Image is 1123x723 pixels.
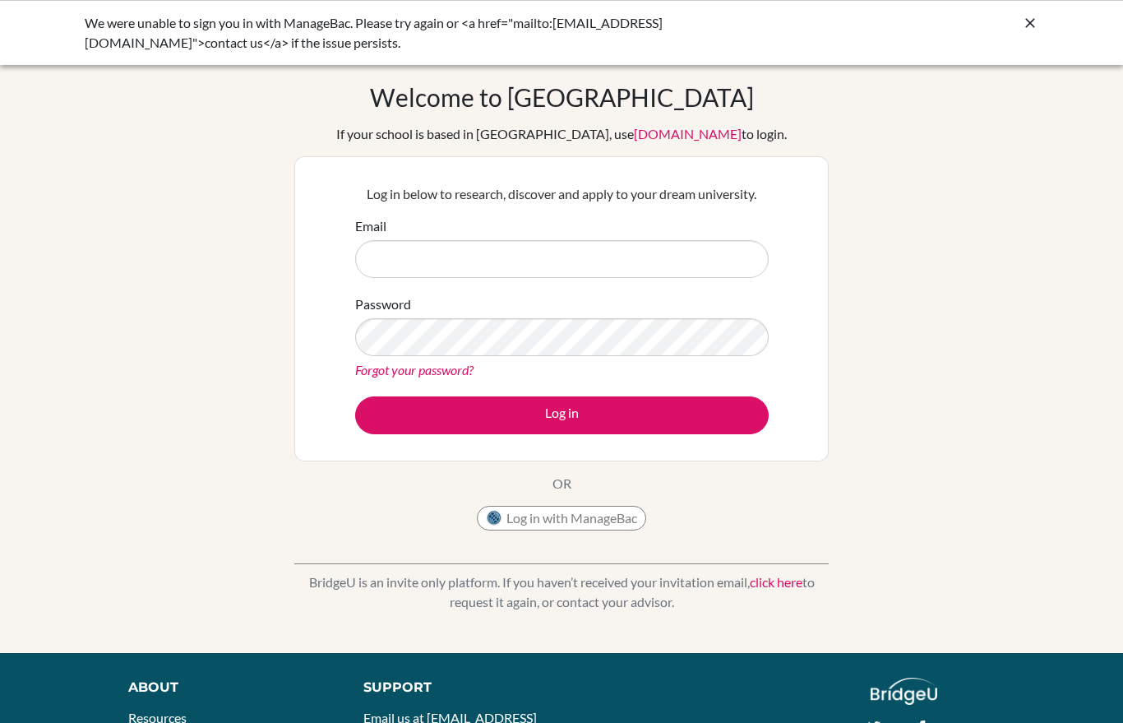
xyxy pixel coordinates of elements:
label: Email [355,216,386,236]
h1: Welcome to [GEOGRAPHIC_DATA] [370,82,754,112]
div: If your school is based in [GEOGRAPHIC_DATA], use to login. [336,124,787,144]
a: [DOMAIN_NAME] [634,126,742,141]
button: Log in [355,396,769,434]
div: Support [363,678,545,698]
p: BridgeU is an invite only platform. If you haven’t received your invitation email, to request it ... [294,572,829,612]
div: About [128,678,326,698]
div: We were unable to sign you in with ManageBac. Please try again or <a href="mailto:[EMAIL_ADDRESS]... [85,13,792,53]
img: logo_white@2x-f4f0deed5e89b7ecb1c2cc34c3e3d731f90f0f143d5ea2071677605dd97b5244.png [871,678,937,705]
p: Log in below to research, discover and apply to your dream university. [355,184,769,204]
button: Log in with ManageBac [477,506,646,531]
label: Password [355,294,411,314]
a: click here [750,574,802,590]
a: Forgot your password? [355,362,474,378]
p: OR [552,474,571,494]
